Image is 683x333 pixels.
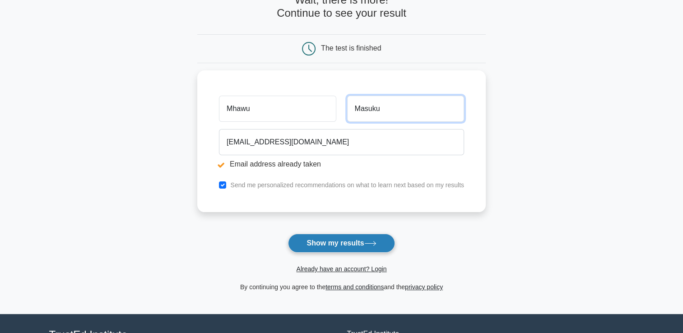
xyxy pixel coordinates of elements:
a: Already have an account? Login [296,265,386,273]
div: By continuing you agree to the and the [192,282,491,292]
li: Email address already taken [219,159,464,170]
button: Show my results [288,234,395,253]
input: Email [219,129,464,155]
a: terms and conditions [325,283,384,291]
input: First name [219,96,336,122]
div: The test is finished [321,44,381,52]
a: privacy policy [405,283,443,291]
input: Last name [347,96,464,122]
label: Send me personalized recommendations on what to learn next based on my results [230,181,464,189]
